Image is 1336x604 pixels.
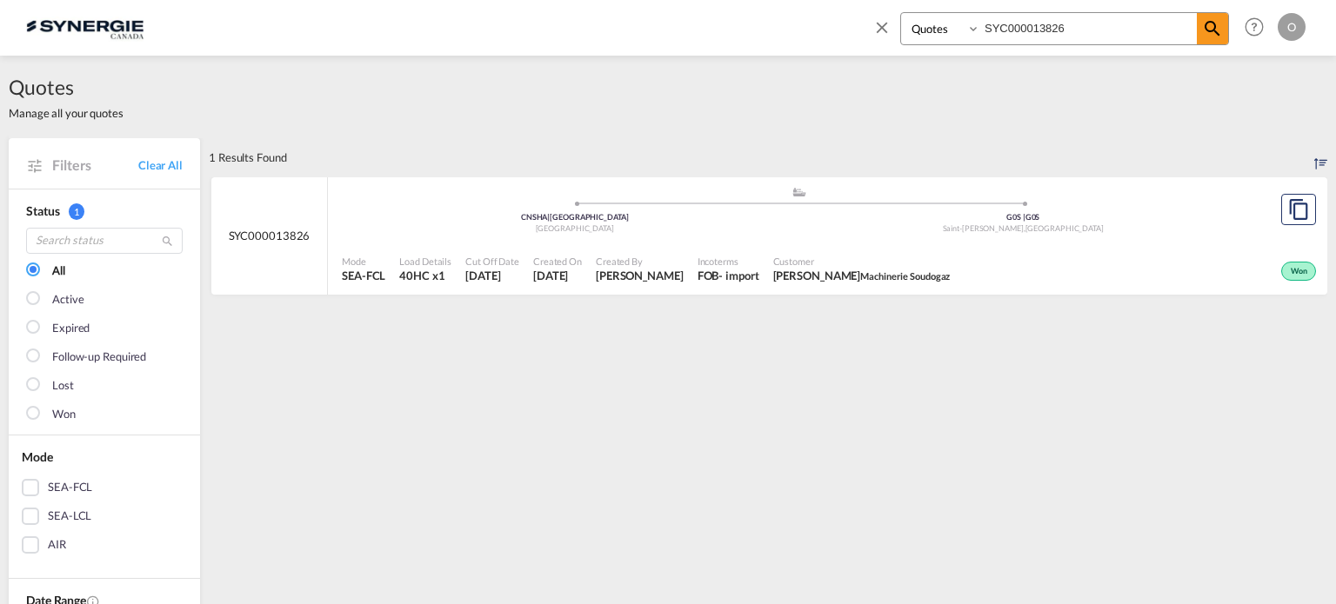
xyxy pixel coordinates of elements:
[26,8,144,47] img: 1f56c880d42311ef80fc7dca854c8e59.png
[22,449,53,464] span: Mode
[1025,223,1104,233] span: [GEOGRAPHIC_DATA]
[48,479,92,496] div: SEA-FCL
[718,268,758,283] div: - import
[872,17,892,37] md-icon: icon-close
[1024,223,1025,233] span: ,
[980,13,1197,43] input: Enter Quotation Number
[1202,18,1223,39] md-icon: icon-magnify
[533,255,582,268] span: Created On
[1281,194,1316,225] button: Copy Quote
[229,228,311,243] span: SYC000013826
[211,177,1327,295] div: SYC000013826 assets/icons/custom/ship-fill.svgassets/icons/custom/roll-o-plane.svgOriginShanghai ...
[22,536,187,554] md-checkbox: AIR
[48,508,91,525] div: SEA-LCL
[533,268,582,283] span: 5 Aug 2025
[773,255,951,268] span: Customer
[161,235,174,248] md-icon: icon-magnify
[342,255,385,268] span: Mode
[52,406,76,423] div: Won
[26,202,183,220] div: Status 1
[1291,266,1312,278] span: Won
[536,223,614,233] span: [GEOGRAPHIC_DATA]
[1025,212,1040,222] span: G0S
[52,320,90,337] div: Expired
[698,268,759,283] div: FOB import
[22,508,187,525] md-checkbox: SEA-LCL
[465,268,519,283] span: 6 Aug 2025
[465,255,519,268] span: Cut Off Date
[52,291,83,309] div: Active
[943,223,1025,233] span: Saint-[PERSON_NAME]
[138,157,183,173] a: Clear All
[52,262,65,280] div: All
[789,188,810,196] md-icon: assets/icons/custom/ship-fill.svg
[69,203,84,220] span: 1
[698,268,719,283] div: FOB
[1288,199,1309,220] md-icon: assets/icons/custom/copyQuote.svg
[1239,12,1278,43] div: Help
[52,377,74,395] div: Lost
[1278,13,1306,41] div: O
[1006,212,1025,222] span: G0S
[52,348,146,366] div: Follow-up Required
[1314,138,1327,176] div: Sort by: Created On
[1239,12,1269,42] span: Help
[596,268,684,283] span: Karen Mercier
[9,73,124,101] span: Quotes
[26,228,183,254] input: Search status
[342,268,385,283] span: SEA-FCL
[547,212,550,222] span: |
[698,255,759,268] span: Incoterms
[1197,13,1228,44] span: icon-magnify
[399,255,451,268] span: Load Details
[860,270,950,282] span: Machinerie Soudogaz
[26,203,59,218] span: Status
[596,255,684,268] span: Created By
[209,138,287,176] div: 1 Results Found
[22,479,187,496] md-checkbox: SEA-FCL
[1023,212,1025,222] span: |
[872,12,900,54] span: icon-close
[52,156,138,175] span: Filters
[48,536,66,554] div: AIR
[399,268,451,283] span: 40HC x 1
[521,212,629,222] span: CNSHA [GEOGRAPHIC_DATA]
[1281,262,1316,281] div: Won
[773,268,951,283] span: Francois-Pierre Boutet Machinerie Soudogaz
[9,105,124,121] span: Manage all your quotes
